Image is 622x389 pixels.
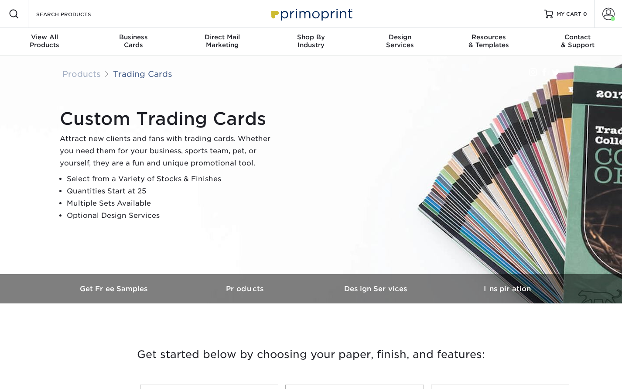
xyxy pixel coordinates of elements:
[178,33,267,41] span: Direct Mail
[267,4,355,23] img: Primoprint
[267,33,355,41] span: Shop By
[89,33,178,49] div: Cards
[62,69,101,79] a: Products
[442,274,573,303] a: Inspiration
[355,33,444,41] span: Design
[67,185,278,197] li: Quantities Start at 25
[311,274,442,303] a: Design Services
[67,210,278,222] li: Optional Design Services
[533,33,622,49] div: & Support
[355,28,444,56] a: DesignServices
[444,33,533,41] span: Resources
[49,274,180,303] a: Get Free Samples
[113,69,172,79] a: Trading Cards
[533,28,622,56] a: Contact& Support
[583,11,587,17] span: 0
[89,28,178,56] a: BusinessCards
[311,285,442,293] h3: Design Services
[267,28,355,56] a: Shop ByIndustry
[444,28,533,56] a: Resources& Templates
[533,33,622,41] span: Contact
[444,33,533,49] div: & Templates
[267,33,355,49] div: Industry
[56,335,566,374] h3: Get started below by choosing your paper, finish, and features:
[180,285,311,293] h3: Products
[557,10,581,18] span: MY CART
[67,173,278,185] li: Select from a Variety of Stocks & Finishes
[180,274,311,303] a: Products
[89,33,178,41] span: Business
[442,285,573,293] h3: Inspiration
[67,197,278,210] li: Multiple Sets Available
[178,33,267,49] div: Marketing
[49,285,180,293] h3: Get Free Samples
[60,133,278,169] p: Attract new clients and fans with trading cards. Whether you need them for your business, sports ...
[60,108,278,129] h1: Custom Trading Cards
[355,33,444,49] div: Services
[35,9,120,19] input: SEARCH PRODUCTS.....
[178,28,267,56] a: Direct MailMarketing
